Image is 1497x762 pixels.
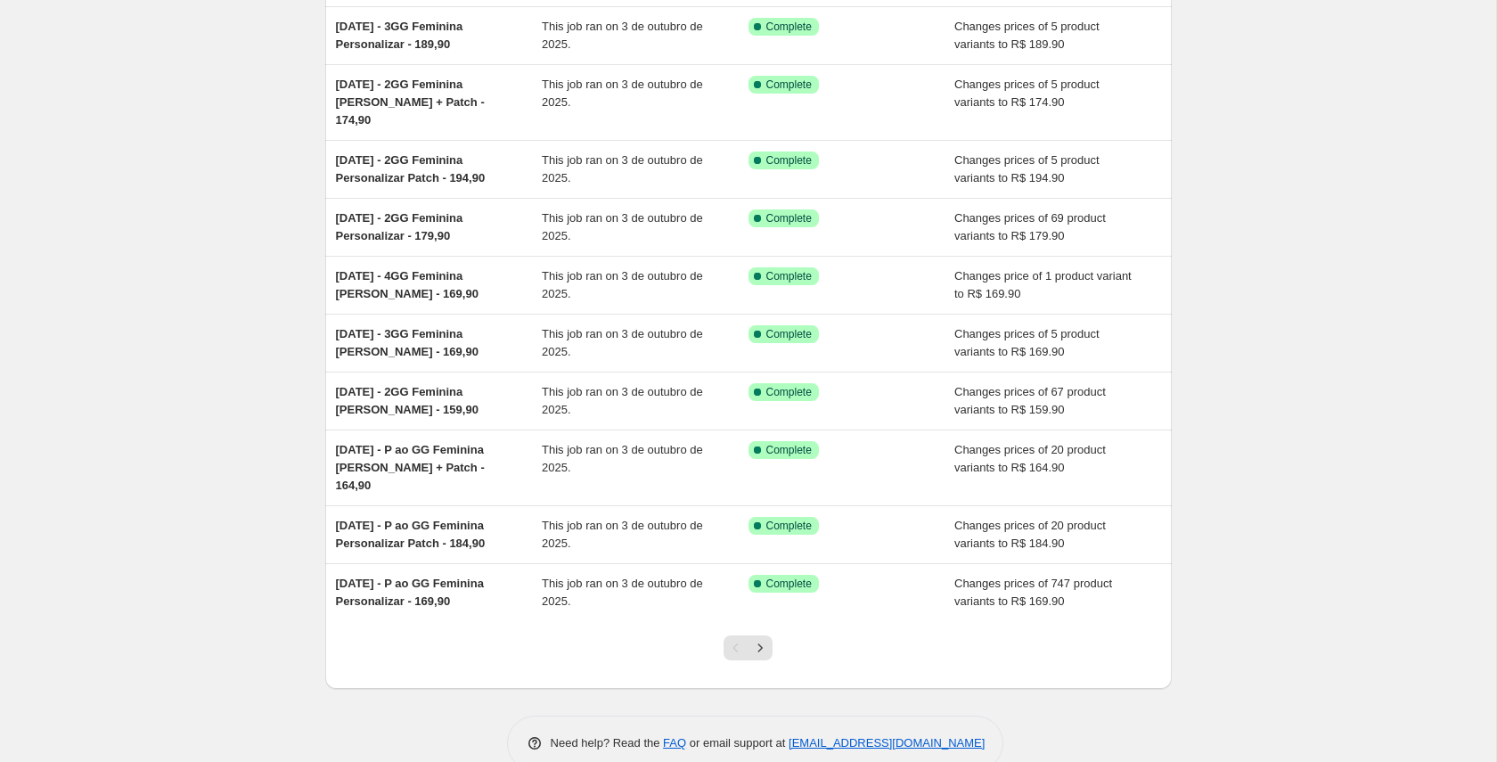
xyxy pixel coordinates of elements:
[954,20,1100,51] span: Changes prices of 5 product variants to R$ 189.90
[954,519,1106,550] span: Changes prices of 20 product variants to R$ 184.90
[336,327,479,358] span: [DATE] - 3GG Feminina [PERSON_NAME] - 169,90
[954,211,1106,242] span: Changes prices of 69 product variants to R$ 179.90
[789,736,985,750] a: [EMAIL_ADDRESS][DOMAIN_NAME]
[766,443,812,457] span: Complete
[336,443,485,492] span: [DATE] - P ao GG Feminina [PERSON_NAME] + Patch - 164,90
[336,78,485,127] span: [DATE] - 2GG Feminina [PERSON_NAME] + Patch - 174,90
[542,327,703,358] span: This job ran on 3 de outubro de 2025.
[766,577,812,591] span: Complete
[336,519,486,550] span: [DATE] - P ao GG Feminina Personalizar Patch - 184,90
[336,153,486,184] span: [DATE] - 2GG Feminina Personalizar Patch - 194,90
[954,269,1132,300] span: Changes price of 1 product variant to R$ 169.90
[336,385,479,416] span: [DATE] - 2GG Feminina [PERSON_NAME] - 159,90
[954,153,1100,184] span: Changes prices of 5 product variants to R$ 194.90
[766,269,812,283] span: Complete
[542,269,703,300] span: This job ran on 3 de outubro de 2025.
[542,519,703,550] span: This job ran on 3 de outubro de 2025.
[542,20,703,51] span: This job ran on 3 de outubro de 2025.
[766,20,812,34] span: Complete
[724,635,773,660] nav: Pagination
[542,78,703,109] span: This job ran on 3 de outubro de 2025.
[336,577,484,608] span: [DATE] - P ao GG Feminina Personalizar - 169,90
[542,211,703,242] span: This job ran on 3 de outubro de 2025.
[542,443,703,474] span: This job ran on 3 de outubro de 2025.
[766,385,812,399] span: Complete
[686,736,789,750] span: or email support at
[766,327,812,341] span: Complete
[766,519,812,533] span: Complete
[766,153,812,168] span: Complete
[766,211,812,225] span: Complete
[954,577,1112,608] span: Changes prices of 747 product variants to R$ 169.90
[542,385,703,416] span: This job ran on 3 de outubro de 2025.
[336,269,479,300] span: [DATE] - 4GG Feminina [PERSON_NAME] - 169,90
[748,635,773,660] button: Next
[336,20,463,51] span: [DATE] - 3GG Feminina Personalizar - 189,90
[954,443,1106,474] span: Changes prices of 20 product variants to R$ 164.90
[542,577,703,608] span: This job ran on 3 de outubro de 2025.
[766,78,812,92] span: Complete
[954,78,1100,109] span: Changes prices of 5 product variants to R$ 174.90
[954,327,1100,358] span: Changes prices of 5 product variants to R$ 169.90
[954,385,1106,416] span: Changes prices of 67 product variants to R$ 159.90
[542,153,703,184] span: This job ran on 3 de outubro de 2025.
[551,736,664,750] span: Need help? Read the
[663,736,686,750] a: FAQ
[336,211,463,242] span: [DATE] - 2GG Feminina Personalizar - 179,90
